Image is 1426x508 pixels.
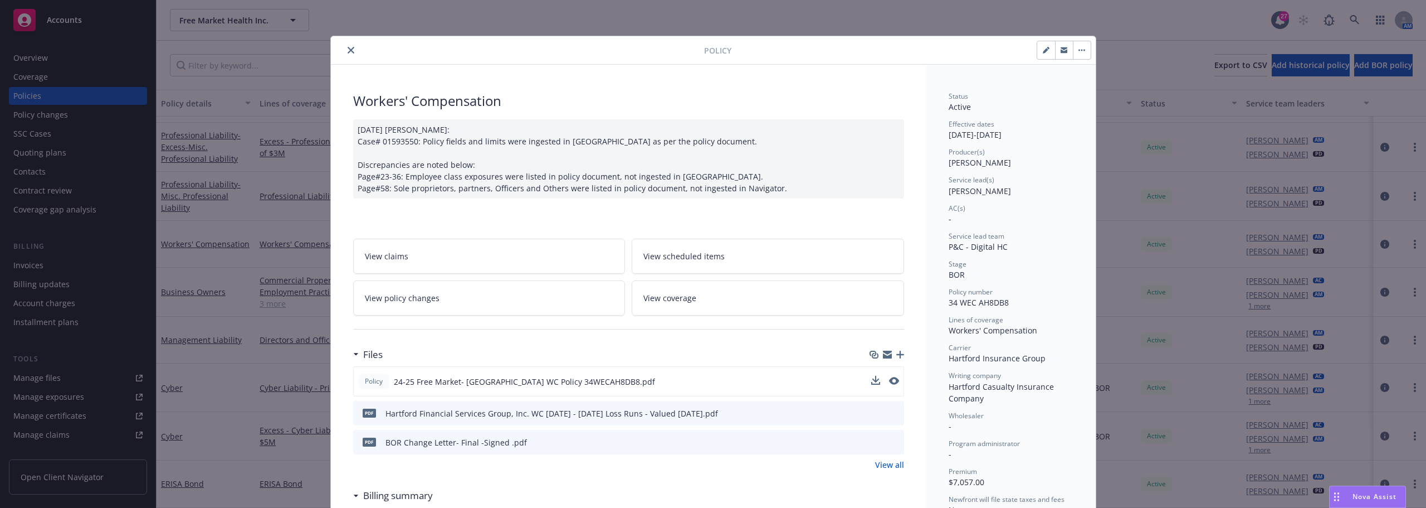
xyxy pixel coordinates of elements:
span: Writing company [949,371,1001,380]
span: Policy number [949,287,993,297]
span: Nova Assist [1352,492,1396,501]
button: close [344,43,358,57]
div: Hartford Financial Services Group, Inc. WC [DATE] - [DATE] Loss Runs - Valued [DATE].pdf [385,408,718,419]
span: 34 WEC AH8DB8 [949,297,1009,308]
h3: Files [363,347,383,362]
button: download file [871,376,880,385]
span: Status [949,91,968,101]
span: - [949,449,951,459]
span: Program administrator [949,439,1020,448]
button: preview file [889,376,899,388]
span: Service lead(s) [949,175,994,185]
span: $7,057.00 [949,477,984,487]
span: Producer(s) [949,147,985,157]
h3: Billing summary [363,488,433,503]
span: P&C - Digital HC [949,241,1008,252]
a: View claims [353,239,626,274]
button: preview file [889,377,899,385]
button: Nova Assist [1329,486,1406,508]
a: View all [875,459,904,471]
button: preview file [890,408,900,419]
span: Hartford Casualty Insurance Company [949,381,1056,404]
span: AC(s) [949,204,965,213]
a: View policy changes [353,280,626,316]
button: download file [872,437,881,448]
span: - [949,421,951,432]
span: Active [949,101,971,112]
span: Premium [949,467,977,476]
span: Effective dates [949,119,994,129]
span: Newfront will file state taxes and fees [949,495,1064,504]
span: Wholesaler [949,411,984,420]
div: Files [353,347,383,362]
button: preview file [890,437,900,448]
button: download file [871,376,880,388]
span: - [949,214,951,224]
span: BOR [949,269,965,280]
span: Carrier [949,343,971,352]
span: [PERSON_NAME] [949,186,1011,196]
span: Lines of coverage [949,315,1003,325]
div: BOR Change Letter- Final -Signed .pdf [385,437,527,448]
div: [DATE] - [DATE] [949,119,1073,141]
span: Policy [704,45,731,56]
button: download file [872,408,881,419]
span: View claims [365,250,408,262]
span: Stage [949,259,966,269]
span: Service lead team [949,231,1004,241]
span: [PERSON_NAME] [949,157,1011,168]
a: View coverage [632,280,904,316]
a: View scheduled items [632,239,904,274]
span: Hartford Insurance Group [949,353,1046,364]
span: pdf [363,409,376,417]
span: View coverage [643,292,696,304]
div: Drag to move [1330,486,1344,507]
div: [DATE] [PERSON_NAME]: Case# 01593550: Policy fields and limits were ingested in [GEOGRAPHIC_DATA]... [353,119,904,199]
span: 24-25 Free Market- [GEOGRAPHIC_DATA] WC Policy 34WECAH8DB8.pdf [394,376,655,388]
div: Workers' Compensation [353,91,904,110]
span: View scheduled items [643,250,725,262]
span: Workers' Compensation [949,325,1037,336]
span: pdf [363,438,376,446]
div: Billing summary [353,488,433,503]
span: View policy changes [365,292,439,304]
span: Policy [363,376,385,386]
